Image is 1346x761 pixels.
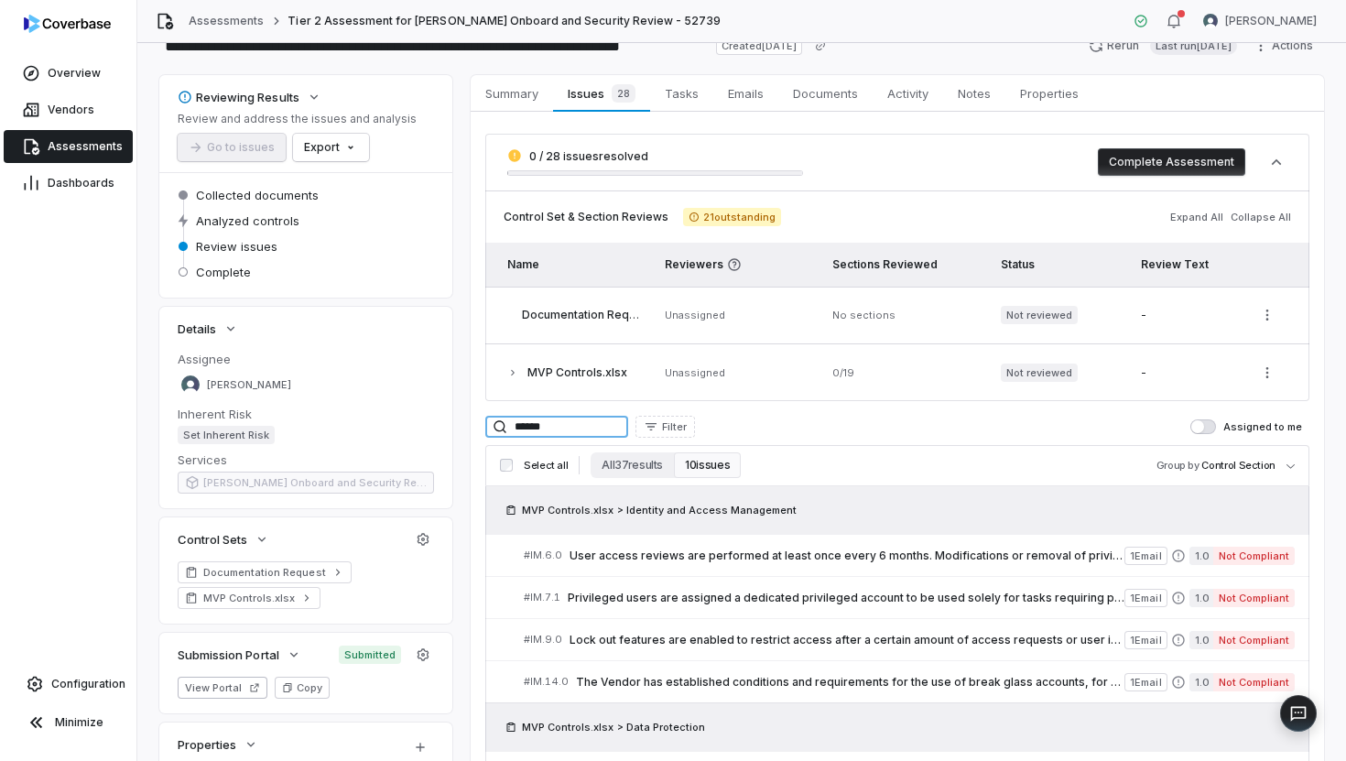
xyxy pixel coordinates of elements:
span: Reviewers [665,257,811,272]
span: Not Compliant [1213,589,1295,607]
span: Review issues [196,238,277,255]
span: Properties [1013,82,1086,105]
button: Expand All [1165,201,1229,234]
a: #IM.6.0User access reviews are performed at least once every 6 months. Modifications or removal o... [524,535,1295,576]
span: [PERSON_NAME] [207,378,291,392]
button: Collapse All [1225,201,1297,234]
span: Submission Portal [178,647,279,663]
a: #IM.7.1Privileged users are assigned a dedicated privileged account to be used solely for tasks r... [524,577,1295,618]
button: Control Sets [172,523,275,556]
div: Reviewing Results [178,89,299,105]
a: MVP Controls.xlsx [178,587,320,609]
span: Tier 2 Assessment for [PERSON_NAME] Onboard and Security Review - 52739 [288,14,721,28]
span: 1.0 [1189,631,1213,649]
img: Coverbase logo [24,15,111,33]
button: View Portal [178,677,267,699]
span: Sections Reviewed [832,257,938,271]
span: Vendors [48,103,94,117]
span: 1 Email [1124,673,1167,691]
span: Privileged users are assigned a dedicated privileged account to be used solely for tasks requirin... [568,591,1124,605]
button: Properties [172,728,264,761]
span: MVP Controls.xlsx > Data Protection [522,720,705,734]
span: Tasks [657,82,706,105]
span: Collected documents [196,187,319,203]
span: Dashboards [48,176,114,190]
a: Assessments [4,130,133,163]
button: 10 issues [674,452,741,478]
span: 1 Email [1124,631,1167,649]
button: Submission Portal [172,638,307,671]
span: Properties [178,736,236,753]
span: Summary [478,82,546,105]
button: Export [293,134,369,161]
button: Actions [1248,32,1324,60]
span: Not Compliant [1213,547,1295,565]
p: Review and address the issues and analysis [178,112,417,126]
div: - [1141,308,1231,322]
span: Overview [48,66,101,81]
button: All 37 results [591,452,674,478]
button: Copy [275,677,330,699]
a: Overview [4,57,133,90]
button: Details [172,312,244,345]
span: MVP Controls.xlsx [203,591,295,605]
span: # IM.6.0 [524,549,562,562]
span: Configuration [51,677,125,691]
span: Control Set & Section Reviews [504,210,668,224]
span: Last run [DATE] [1150,37,1237,55]
span: Emails [721,82,771,105]
dt: Services [178,451,434,468]
button: Assigned to me [1190,419,1216,434]
span: Documents [786,82,865,105]
span: Name [507,257,539,271]
span: Not Compliant [1213,631,1295,649]
span: Issues [560,81,642,106]
a: Configuration [7,668,129,701]
span: Documentation Request [203,565,326,580]
span: The Vendor has established conditions and requirements for the use of break glass accounts, for e... [576,675,1124,690]
span: 1 Email [1124,589,1167,607]
span: Group by [1156,459,1199,472]
span: 28 [612,84,635,103]
span: 21 outstanding [683,208,781,226]
span: # IM.9.0 [524,633,562,647]
button: Samuel Folarin avatar[PERSON_NAME] [1192,7,1328,35]
span: 1.0 [1189,589,1213,607]
a: #IM.9.0Lock out features are enabled to restrict access after a certain amount of access requests... [524,619,1295,660]
span: Unassigned [665,366,725,379]
span: 1 Email [1124,547,1167,565]
span: # IM.14.0 [524,675,569,689]
span: Filter [662,420,687,434]
dt: Inherent Risk [178,406,434,422]
span: Notes [950,82,998,105]
input: Select all [500,459,513,472]
dt: Assignee [178,351,434,367]
span: Activity [880,82,936,105]
div: - [1141,365,1231,380]
span: Set Inherent Risk [178,426,275,444]
span: Assessments [48,139,123,154]
span: Unassigned [665,309,725,321]
img: Samuel Folarin avatar [1203,14,1218,28]
span: Not reviewed [1001,306,1078,324]
button: Filter [635,416,695,438]
span: 1.0 [1189,547,1213,565]
span: 1.0 [1189,673,1213,691]
span: Lock out features are enabled to restrict access after a certain amount of access requests or use... [570,633,1124,647]
span: Not Compliant [1213,673,1295,691]
a: Vendors [4,93,133,126]
span: Submitted [339,646,401,664]
img: Samuel Folarin avatar [181,375,200,394]
span: MVP Controls.xlsx > Identity and Access Management [522,503,797,517]
span: Created [DATE] [716,37,802,55]
span: User access reviews are performed at least once every 6 months. Modifications or removal of privi... [570,549,1124,563]
span: Documentation Request [522,308,653,321]
span: Not reviewed [1001,364,1078,382]
span: Details [178,321,216,337]
button: RerunLast run[DATE] [1078,32,1248,60]
span: 0 / 28 issues resolved [529,149,648,163]
span: Analyzed controls [196,212,299,229]
span: [PERSON_NAME] [1225,14,1317,28]
span: Complete [196,264,251,280]
a: Dashboards [4,167,133,200]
